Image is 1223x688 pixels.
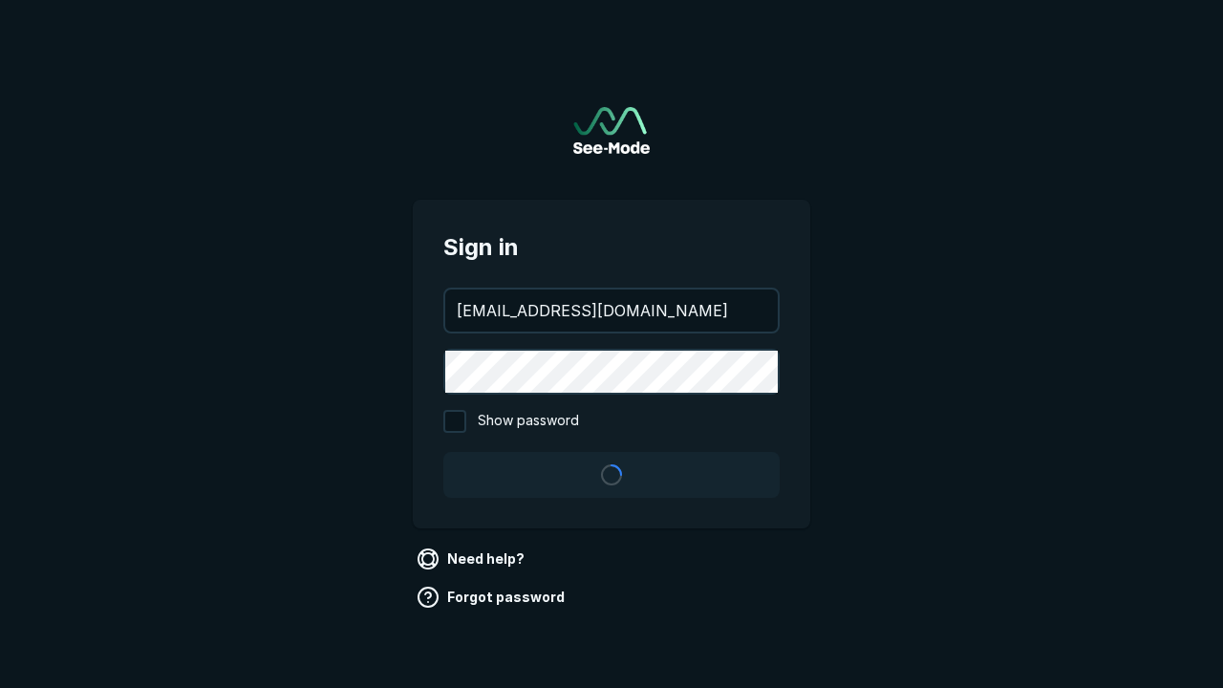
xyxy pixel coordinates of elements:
a: Forgot password [413,582,572,613]
span: Show password [478,410,579,433]
input: your@email.com [445,290,778,332]
span: Sign in [443,230,780,265]
img: See-Mode Logo [573,107,650,154]
a: Go to sign in [573,107,650,154]
a: Need help? [413,544,532,574]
